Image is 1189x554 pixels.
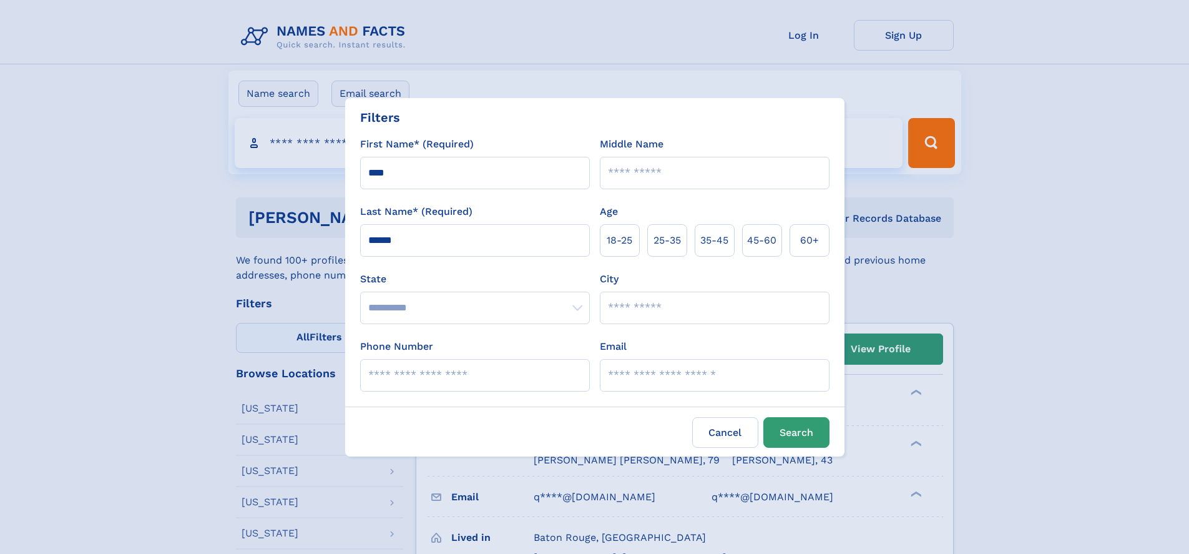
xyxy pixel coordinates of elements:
span: 25‑35 [653,233,681,248]
span: 60+ [800,233,819,248]
label: First Name* (Required) [360,137,474,152]
label: Cancel [692,417,758,448]
label: Email [600,339,627,354]
button: Search [763,417,829,448]
label: Phone Number [360,339,433,354]
label: Age [600,204,618,219]
div: Filters [360,108,400,127]
label: State [360,272,590,287]
label: Middle Name [600,137,663,152]
span: 35‑45 [700,233,728,248]
label: Last Name* (Required) [360,204,472,219]
label: City [600,272,619,287]
span: 45‑60 [747,233,776,248]
span: 18‑25 [607,233,632,248]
